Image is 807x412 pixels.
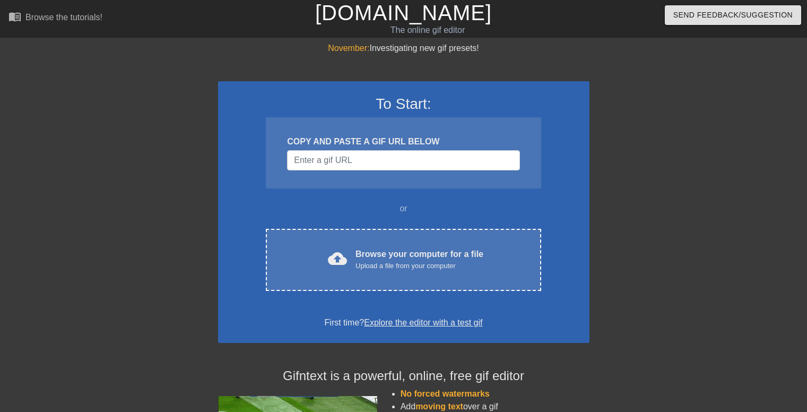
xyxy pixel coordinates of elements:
[8,10,102,27] a: Browse the tutorials!
[355,261,483,271] div: Upload a file from your computer
[328,44,369,53] span: November:
[315,1,492,24] a: [DOMAIN_NAME]
[218,42,589,55] div: Investigating new gif presets!
[274,24,581,37] div: The online gif editor
[232,316,576,329] div: First time?
[232,95,576,113] h3: To Start:
[218,368,589,384] h4: Gifntext is a powerful, online, free gif editor
[415,402,463,411] span: moving text
[665,5,801,25] button: Send Feedback/Suggestion
[673,8,793,22] span: Send Feedback/Suggestion
[287,135,519,148] div: COPY AND PASTE A GIF URL BELOW
[246,202,562,215] div: or
[355,248,483,271] div: Browse your computer for a file
[8,10,21,23] span: menu_book
[401,389,490,398] span: No forced watermarks
[364,318,482,327] a: Explore the editor with a test gif
[25,13,102,22] div: Browse the tutorials!
[328,249,347,268] span: cloud_upload
[287,150,519,170] input: Username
